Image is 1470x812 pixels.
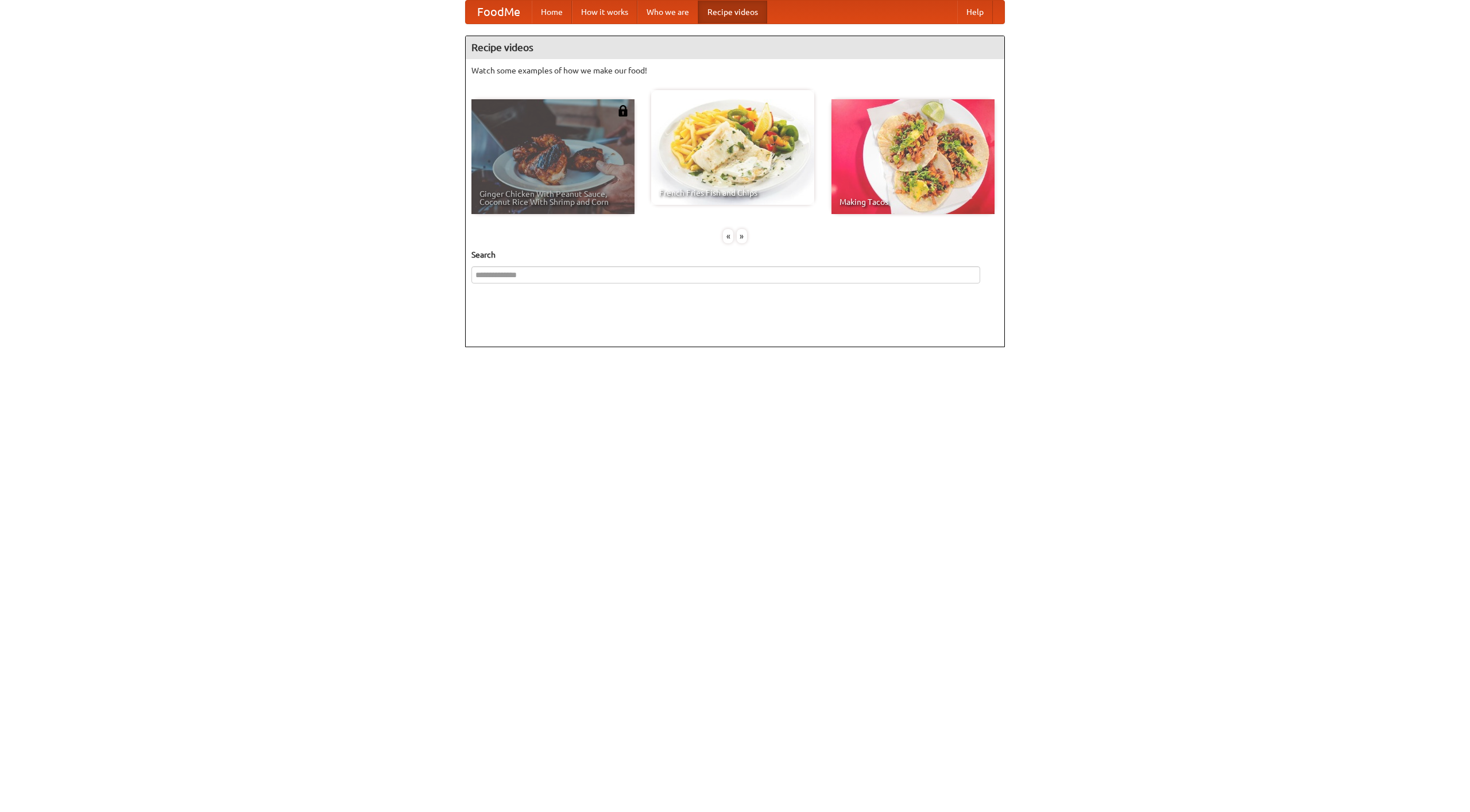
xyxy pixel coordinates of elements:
a: Recipe videos [698,1,767,24]
h5: Search [471,249,999,261]
h4: Recipe videos [466,36,1004,59]
a: How it works [572,1,637,24]
a: Who we are [637,1,698,24]
span: Making Tacos [840,198,987,206]
a: Help [957,1,993,24]
img: 483408.png [617,105,629,116]
span: French Fries Fish and Chips [659,189,806,197]
a: French Fries Fish and Chips [651,90,814,205]
div: « [723,229,733,243]
a: Making Tacos [831,99,995,214]
a: Home [532,1,572,24]
div: » [737,229,747,243]
a: FoodMe [466,1,532,24]
p: Watch some examples of how we make our food! [471,65,999,76]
